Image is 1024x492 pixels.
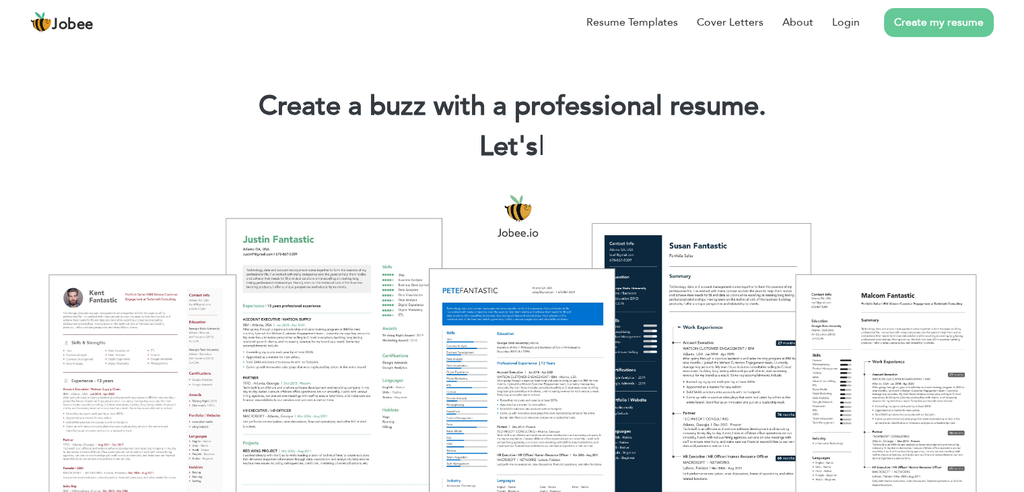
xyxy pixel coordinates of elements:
a: About [782,14,813,30]
h1: Create a buzz with a professional resume. [20,89,1004,124]
span: Jobee [52,18,94,32]
h2: Let's [20,129,1004,164]
a: Jobee [30,11,94,33]
a: Resume Templates [586,14,678,30]
img: jobee.io [30,11,52,33]
a: Cover Letters [697,14,763,30]
a: Login [832,14,860,30]
span: | [539,128,545,165]
a: Create my resume [884,8,994,37]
